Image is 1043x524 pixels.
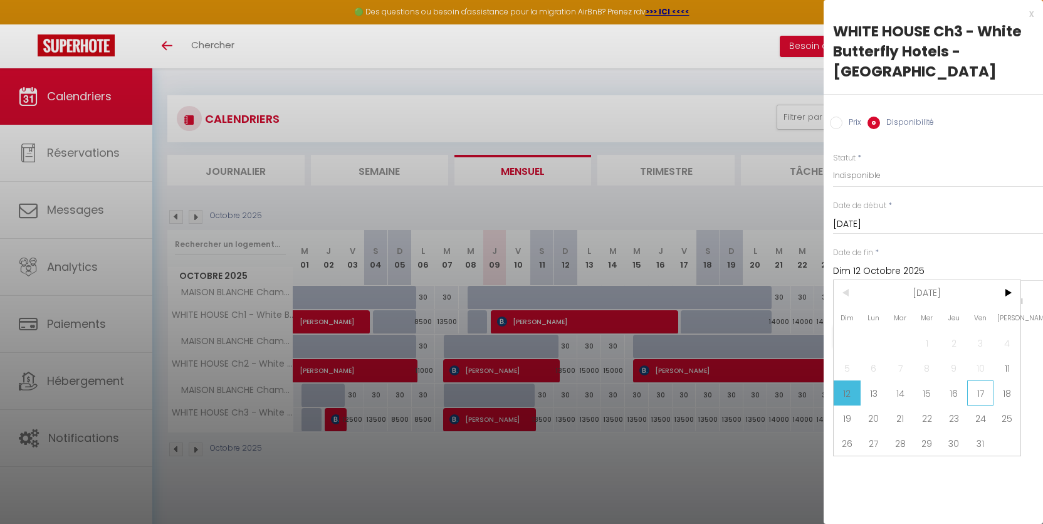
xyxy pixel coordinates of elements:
span: Mer [914,305,941,330]
span: 28 [887,431,914,456]
span: 30 [940,431,967,456]
span: [PERSON_NAME] [993,305,1020,330]
span: 11 [993,355,1020,380]
span: 14 [887,380,914,406]
span: 15 [914,380,941,406]
span: Ven [967,305,994,330]
span: 10 [967,355,994,380]
span: 24 [967,406,994,431]
span: > [993,280,1020,305]
label: Prix [842,117,861,130]
span: Lun [861,305,888,330]
span: 4 [993,330,1020,355]
span: 6 [861,355,888,380]
span: Mar [887,305,914,330]
span: 9 [940,355,967,380]
span: 26 [834,431,861,456]
span: Dim [834,305,861,330]
label: Date de fin [833,247,873,259]
span: 5 [834,355,861,380]
span: 20 [861,406,888,431]
span: 31 [967,431,994,456]
span: 8 [914,355,941,380]
span: 7 [887,355,914,380]
span: 1 [914,330,941,355]
label: Statut [833,152,856,164]
label: Date de début [833,200,886,212]
label: Disponibilité [880,117,934,130]
span: 2 [940,330,967,355]
span: 12 [834,380,861,406]
span: 17 [967,380,994,406]
span: 16 [940,380,967,406]
span: 22 [914,406,941,431]
span: 27 [861,431,888,456]
span: 13 [861,380,888,406]
span: < [834,280,861,305]
span: 25 [993,406,1020,431]
span: 19 [834,406,861,431]
div: x [824,6,1034,21]
span: [DATE] [861,280,994,305]
div: WHITE HOUSE Ch3 - White Butterfly Hotels - [GEOGRAPHIC_DATA] [833,21,1034,81]
span: 3 [967,330,994,355]
span: 21 [887,406,914,431]
span: Jeu [940,305,967,330]
span: 23 [940,406,967,431]
span: 18 [993,380,1020,406]
span: 29 [914,431,941,456]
